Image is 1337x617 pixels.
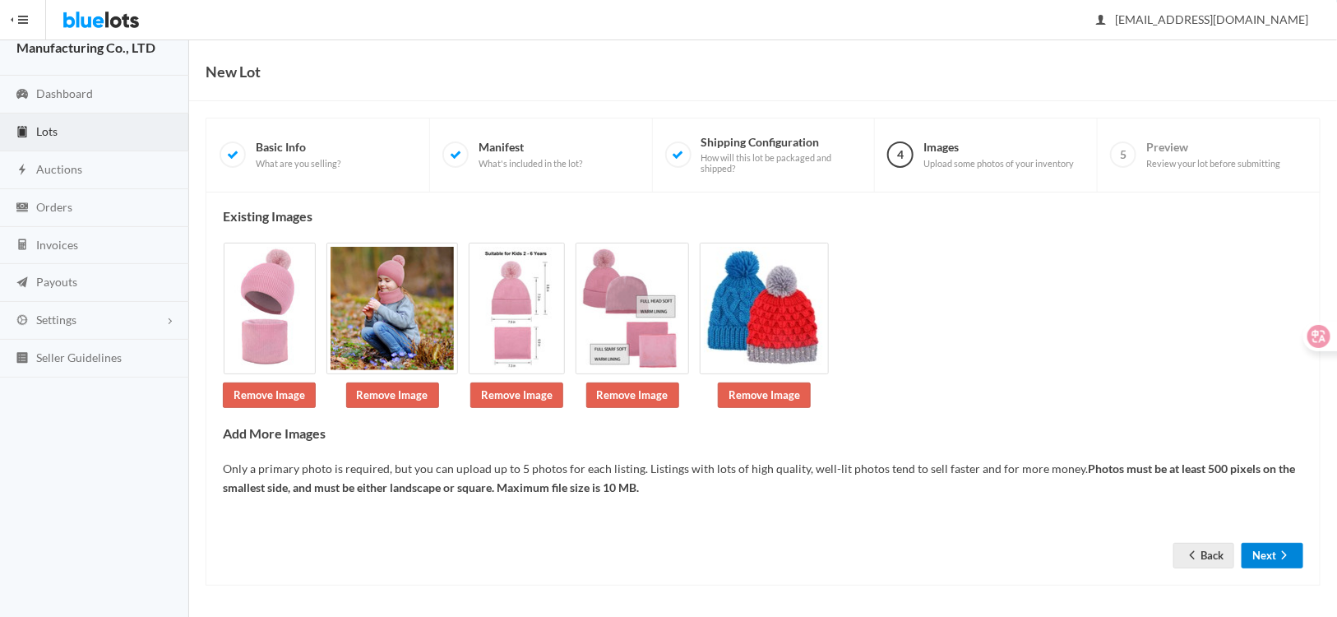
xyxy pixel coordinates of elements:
[701,152,862,174] span: How will this lot be packaged and shipped?
[14,125,30,141] ion-icon: clipboard
[923,158,1074,169] span: Upload some photos of your inventory
[1242,543,1303,568] button: Nextarrow forward
[223,460,1303,497] p: Only a primary photo is required, but you can upload up to 5 photos for each listing. Listings wi...
[36,350,122,364] span: Seller Guidelines
[223,209,1303,224] h4: Existing Images
[256,140,340,169] span: Basic Info
[1184,549,1201,564] ion-icon: arrow back
[701,135,862,174] span: Shipping Configuration
[36,162,82,176] span: Auctions
[1146,140,1280,169] span: Preview
[1146,158,1280,169] span: Review your lot before submitting
[36,275,77,289] span: Payouts
[586,383,679,408] a: Remove Image
[14,201,30,216] ion-icon: cash
[36,86,93,100] span: Dashboard
[887,141,914,168] span: 4
[479,158,582,169] span: What's included in the lot?
[14,276,30,291] ion-icon: paper plane
[479,140,582,169] span: Manifest
[206,59,261,84] h1: New Lot
[470,383,563,408] a: Remove Image
[36,200,72,214] span: Orders
[14,351,30,367] ion-icon: list box
[256,158,340,169] span: What are you selling?
[1097,12,1308,26] span: [EMAIL_ADDRESS][DOMAIN_NAME]
[346,383,439,408] a: Remove Image
[14,313,30,329] ion-icon: cog
[718,383,811,408] a: Remove Image
[14,87,30,103] ion-icon: speedometer
[576,243,689,374] img: f7fe07ca-80df-4313-a0b2-92d67716ed07-1714966036.jpg
[223,462,1295,494] b: Photos must be at least 500 pixels on the smallest side, and must be either landscape or square. ...
[1173,543,1234,568] a: arrow backBack
[469,243,565,374] img: 731a0577-587c-4788-90b6-cbb734a1e5c6-1714966036.jpg
[36,238,78,252] span: Invoices
[36,313,76,327] span: Settings
[326,243,458,374] img: a6c4bcd0-5a6d-49db-a1d7-68d5caaf9e06-1714966035.jpg
[923,140,1074,169] span: Images
[14,238,30,253] ion-icon: calculator
[223,383,316,408] a: Remove Image
[14,163,30,179] ion-icon: flash
[1093,13,1109,29] ion-icon: person
[1110,141,1136,168] span: 5
[700,243,829,374] img: ced55e92-4753-47e5-b833-3e129b329981-1714966037.jpg
[16,17,167,55] strong: Panda ([PERSON_NAME]) Manufacturing Co., LTD
[224,243,316,374] img: f6912cd2-6faa-4536-8cbe-33541afba105-1714966035.jpg
[1276,549,1293,564] ion-icon: arrow forward
[36,124,58,138] span: Lots
[223,426,1303,441] h4: Add More Images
